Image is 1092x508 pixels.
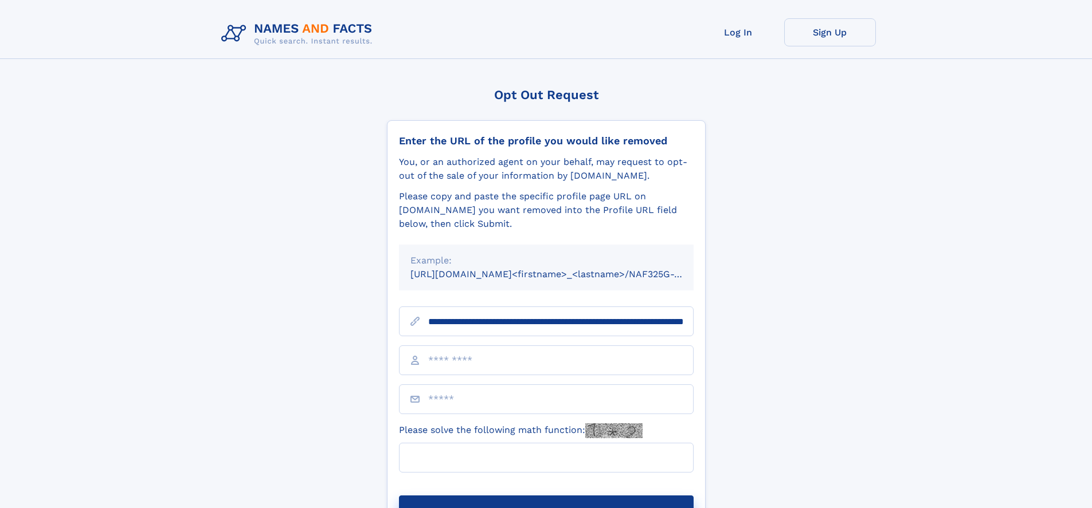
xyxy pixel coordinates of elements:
[410,269,715,279] small: [URL][DOMAIN_NAME]<firstname>_<lastname>/NAF325G-xxxxxxxx
[784,18,876,46] a: Sign Up
[399,135,694,147] div: Enter the URL of the profile you would like removed
[387,88,706,102] div: Opt Out Request
[399,423,643,438] label: Please solve the following math function:
[410,254,682,267] div: Example:
[217,18,382,49] img: Logo Names and Facts
[399,190,694,231] div: Please copy and paste the specific profile page URL on [DOMAIN_NAME] you want removed into the Pr...
[692,18,784,46] a: Log In
[399,155,694,183] div: You, or an authorized agent on your behalf, may request to opt-out of the sale of your informatio...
